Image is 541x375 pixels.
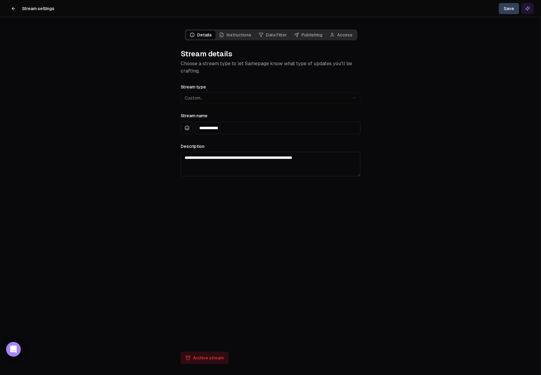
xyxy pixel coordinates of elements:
button: Archive stream [181,352,229,364]
button: Save [499,3,519,14]
a: Access [326,31,356,39]
div: Open Intercom Messenger [6,342,21,357]
p: Choose a stream type to let Samepage know what type of updates you'll be crafting. [181,60,360,75]
span: Details [186,31,215,39]
a: Publishing [290,31,326,39]
h1: Stream details [181,49,360,59]
h1: Stream settings [22,6,54,12]
a: Instructions [215,31,255,39]
label: Description [181,143,204,149]
nav: Main [185,29,356,40]
label: Stream type [181,84,206,90]
label: Stream name [181,113,208,118]
a: Data Filter [255,31,290,39]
